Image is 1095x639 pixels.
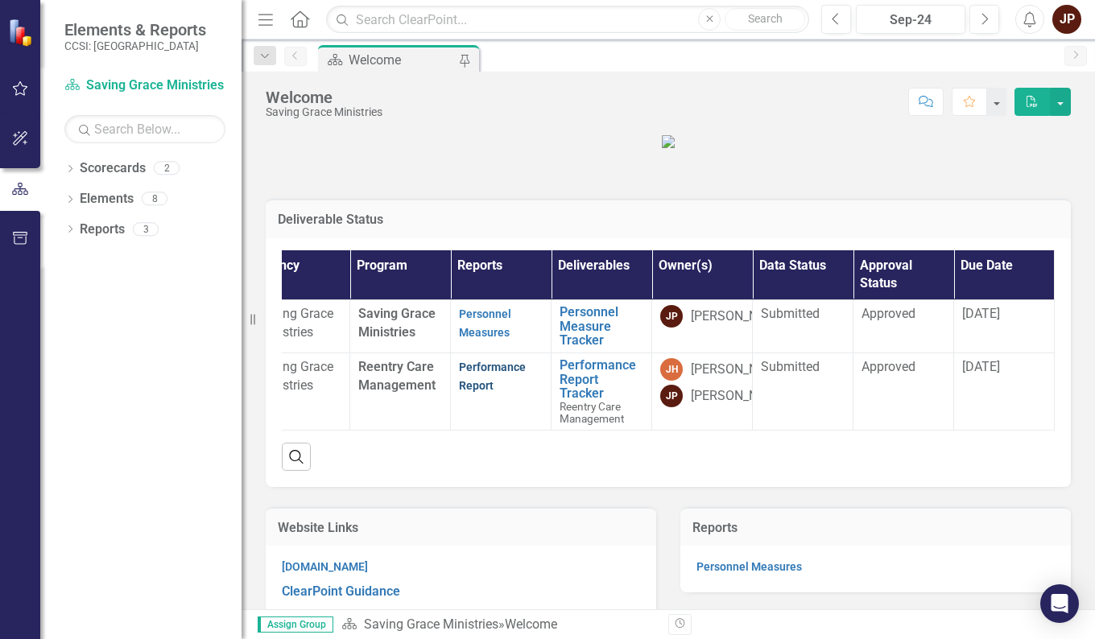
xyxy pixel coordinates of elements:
td: Double-Click to Edit Right Click for Context Menu [552,353,652,431]
td: Double-Click to Edit [753,300,853,353]
a: Personnel Measures [459,307,511,339]
p: Saving Grace Ministries [258,305,341,342]
span: Submitted [761,306,820,321]
div: 2 [154,162,180,175]
span: Search [748,12,783,25]
span: Submitted [761,359,820,374]
span: [DATE] [962,306,1000,321]
div: Welcome [505,616,557,632]
img: ClearPoint Strategy [8,19,36,47]
div: Saving Grace Ministries [266,106,382,118]
span: Assign Group [258,616,333,633]
div: » [341,616,656,634]
button: Search [725,8,805,31]
div: Welcome [349,50,455,70]
a: Saving Grace Ministries [364,616,498,632]
td: Double-Click to Edit [853,353,954,431]
div: [PERSON_NAME] [691,307,787,326]
td: Double-Click to Edit Right Click for Context Menu [552,300,652,353]
a: Personnel Measures [696,560,802,573]
a: Personnel Measure Tracker [560,305,643,348]
span: Saving Grace Ministries [358,306,436,340]
div: JP [660,305,683,328]
div: JP [660,385,683,407]
small: CCSI: [GEOGRAPHIC_DATA] [64,39,206,52]
span: Elements & Reports [64,20,206,39]
div: [PERSON_NAME] [691,361,787,379]
a: [DOMAIN_NAME] [282,560,368,573]
div: Open Intercom Messenger [1040,584,1079,623]
td: Double-Click to Edit [853,300,954,353]
span: Approved [862,306,915,321]
div: 3 [133,222,159,236]
td: Double-Click to Edit [753,353,853,431]
div: 8 [142,192,167,206]
span: Reentry Care Management [358,359,436,393]
p: Saving Grace Ministries [258,358,341,395]
input: Search ClearPoint... [326,6,809,34]
a: Elements [80,190,134,208]
button: JP [1052,5,1081,34]
h3: Deliverable Status [278,212,1059,227]
a: Reports [80,221,125,239]
a: Performance Report [459,361,526,392]
a: Performance Report Tracker [560,358,643,401]
a: Scorecards [80,159,146,178]
div: Sep-24 [862,10,960,30]
a: Saving Grace Ministries [64,76,225,95]
input: Search Below... [64,115,225,143]
span: [DATE] [962,359,1000,374]
img: SGM%20NEW%20v3.jpg [662,135,675,148]
span: Approved [862,359,915,374]
h3: Website Links [278,521,644,535]
span: Reentry Care Management [560,400,624,425]
a: ClearPoint Guidance [282,583,400,599]
div: Welcome [266,89,382,106]
h3: Reports [692,521,1059,535]
div: JH [660,358,683,381]
div: [PERSON_NAME] [691,387,787,406]
button: Sep-24 [856,5,965,34]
